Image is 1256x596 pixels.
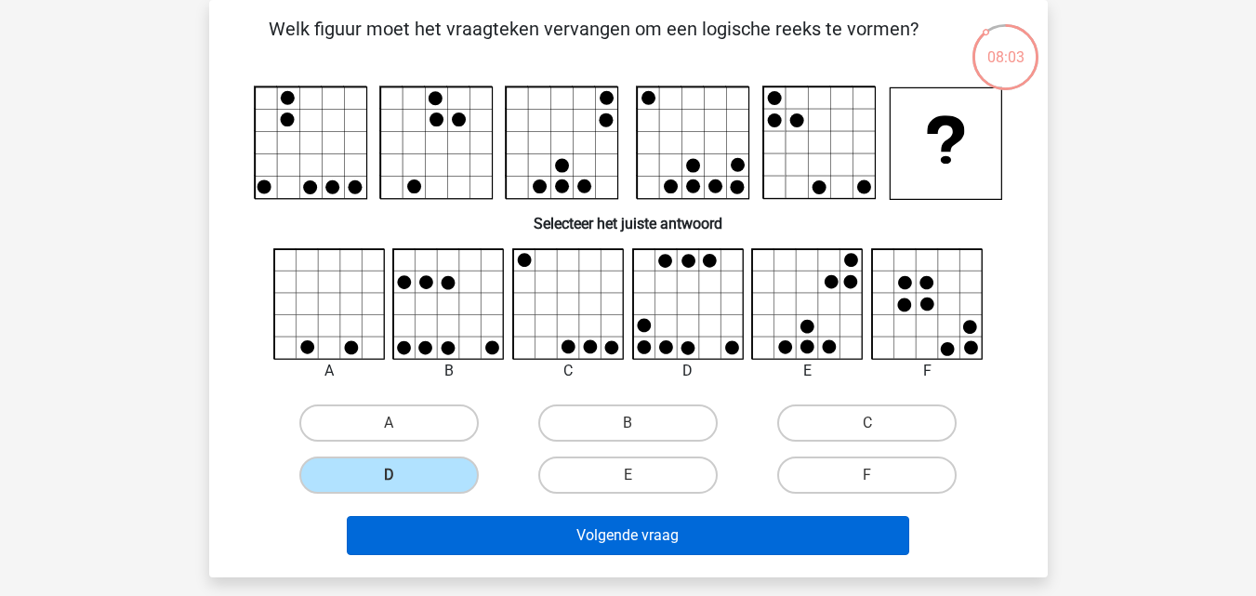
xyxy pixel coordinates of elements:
button: Volgende vraag [347,516,909,555]
label: A [299,404,479,442]
p: Welk figuur moet het vraagteken vervangen om een logische reeks te vormen? [239,15,948,71]
h6: Selecteer het juiste antwoord [239,200,1018,232]
label: B [538,404,718,442]
div: F [857,360,998,382]
div: E [737,360,878,382]
label: C [777,404,957,442]
div: D [618,360,759,382]
label: E [538,457,718,494]
div: C [498,360,639,382]
div: A [259,360,400,382]
div: 08:03 [971,22,1040,69]
label: F [777,457,957,494]
label: D [299,457,479,494]
div: B [378,360,519,382]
